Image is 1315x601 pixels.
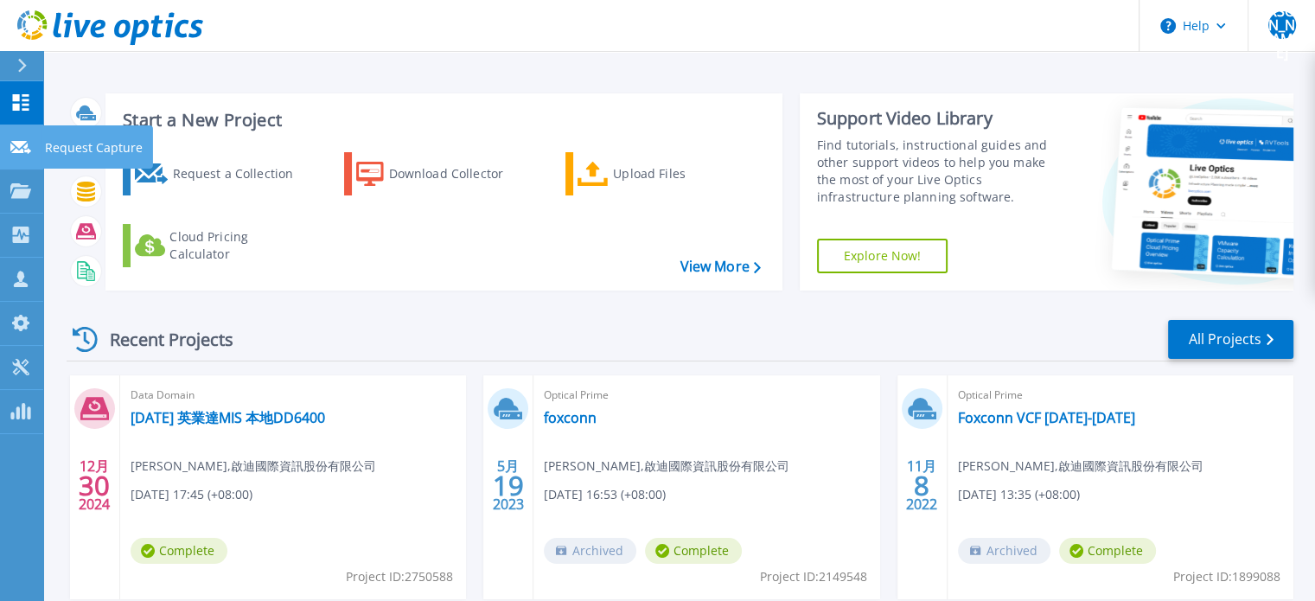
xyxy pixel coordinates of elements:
span: [DATE] 13:35 (+08:00) [958,485,1080,504]
div: 5月 2023 [492,454,525,517]
h3: Start a New Project [123,111,760,130]
span: Complete [131,538,227,564]
span: Optical Prime [544,386,869,405]
span: 8 [914,478,929,493]
a: [DATE] 英業達MIS 本地DD6400 [131,409,325,426]
a: Explore Now! [817,239,948,273]
a: Upload Files [565,152,758,195]
span: Data Domain [131,386,456,405]
div: 12月 2024 [78,454,111,517]
span: Project ID: 2149548 [760,567,867,586]
a: View More [680,259,760,275]
div: Request a Collection [172,157,310,191]
span: Complete [645,538,742,564]
div: Cloud Pricing Calculator [169,228,308,263]
span: Archived [544,538,636,564]
span: Archived [958,538,1050,564]
span: Project ID: 1899088 [1173,567,1280,586]
div: Recent Projects [67,318,257,361]
div: Upload Files [613,157,751,191]
span: 19 [493,478,524,493]
div: 11月 2022 [905,454,938,517]
p: Request Capture [45,125,143,170]
a: All Projects [1168,320,1293,359]
span: Project ID: 2750588 [346,567,453,586]
span: Optical Prime [958,386,1283,405]
span: [DATE] 17:45 (+08:00) [131,485,252,504]
a: Download Collector [344,152,537,195]
a: foxconn [544,409,597,426]
div: Support Video Library [817,107,1065,130]
div: Download Collector [389,157,527,191]
span: [PERSON_NAME] , 啟迪國際資訊股份有限公司 [544,457,789,476]
span: Complete [1059,538,1156,564]
a: Request a Collection [123,152,316,195]
span: [PERSON_NAME] , 啟迪國際資訊股份有限公司 [958,457,1203,476]
div: Find tutorials, instructional guides and other support videos to help you make the most of your L... [817,137,1065,206]
span: 30 [79,478,110,493]
a: Cloud Pricing Calculator [123,224,316,267]
span: [DATE] 16:53 (+08:00) [544,485,666,504]
span: [PERSON_NAME] , 啟迪國際資訊股份有限公司 [131,457,376,476]
a: Foxconn VCF [DATE]-[DATE] [958,409,1135,426]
